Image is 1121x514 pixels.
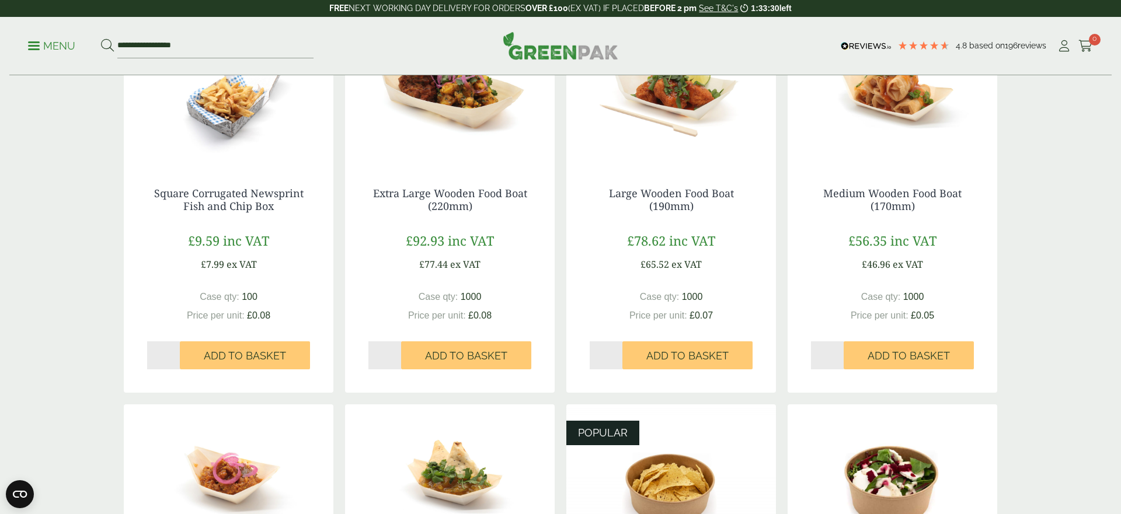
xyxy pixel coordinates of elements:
span: inc VAT [669,232,715,249]
span: £0.08 [468,310,492,320]
span: Add to Basket [646,349,729,362]
strong: OVER £100 [525,4,568,13]
span: Case qty: [419,292,458,302]
span: ex VAT [671,258,702,271]
span: Price per unit: [851,310,908,320]
img: Extra Large Wooden Boat 220mm with food contents V2 2920004AE [345,18,555,164]
span: ex VAT [893,258,923,271]
span: Add to Basket [425,349,507,362]
button: Add to Basket [180,341,310,369]
span: £46.96 [862,258,890,271]
span: Case qty: [640,292,680,302]
span: inc VAT [223,232,269,249]
span: 100 [242,292,257,302]
span: Case qty: [861,292,901,302]
img: Medium Wooden Boat 170mm with food contents V2 2920004AC 1 [788,18,997,164]
span: POPULAR [578,426,628,439]
strong: FREE [329,4,349,13]
img: REVIEWS.io [841,42,892,50]
span: 196 [1005,41,1018,50]
span: 1:33:30 [751,4,779,13]
span: £0.07 [690,310,713,320]
img: GreenPak Supplies [503,32,618,60]
span: reviews [1018,41,1046,50]
i: My Account [1057,40,1071,52]
span: Add to Basket [204,349,286,362]
p: Menu [28,39,75,53]
span: Based on [969,41,1005,50]
span: £7.99 [201,258,224,271]
span: Add to Basket [868,349,950,362]
span: £0.05 [911,310,934,320]
button: Add to Basket [622,341,753,369]
span: £0.08 [247,310,270,320]
span: 1000 [461,292,482,302]
a: 0 [1078,37,1093,55]
a: Extra Large Wooden Food Boat (220mm) [373,186,527,213]
span: £77.44 [419,258,448,271]
span: left [779,4,792,13]
span: £78.62 [627,232,666,249]
span: £65.52 [640,258,669,271]
span: 0 [1089,34,1101,46]
button: Open CMP widget [6,480,34,508]
span: 4.8 [956,41,969,50]
i: Cart [1078,40,1093,52]
button: Add to Basket [844,341,974,369]
span: Case qty: [200,292,239,302]
img: Large Wooden Boat 190mm with food contents 2920004AD [566,18,776,164]
button: Add to Basket [401,341,531,369]
span: 1000 [682,292,703,302]
span: Price per unit: [187,310,245,320]
a: Large Wooden Food Boat (190mm) [609,186,734,213]
img: 2520069 Square News Fish n Chip Corrugated Box - Open with Chips [124,18,333,164]
strong: BEFORE 2 pm [644,4,697,13]
span: Price per unit: [629,310,687,320]
a: See T&C's [699,4,738,13]
span: inc VAT [890,232,937,249]
span: £9.59 [188,232,220,249]
span: 1000 [903,292,924,302]
a: Square Corrugated Newsprint Fish and Chip Box [154,186,304,213]
span: inc VAT [448,232,494,249]
a: Medium Wooden Food Boat (170mm) [823,186,962,213]
div: 4.79 Stars [897,40,950,51]
span: ex VAT [450,258,481,271]
span: Price per unit: [408,310,466,320]
span: ex VAT [227,258,257,271]
span: £92.93 [406,232,444,249]
span: £56.35 [848,232,887,249]
a: Menu [28,39,75,51]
